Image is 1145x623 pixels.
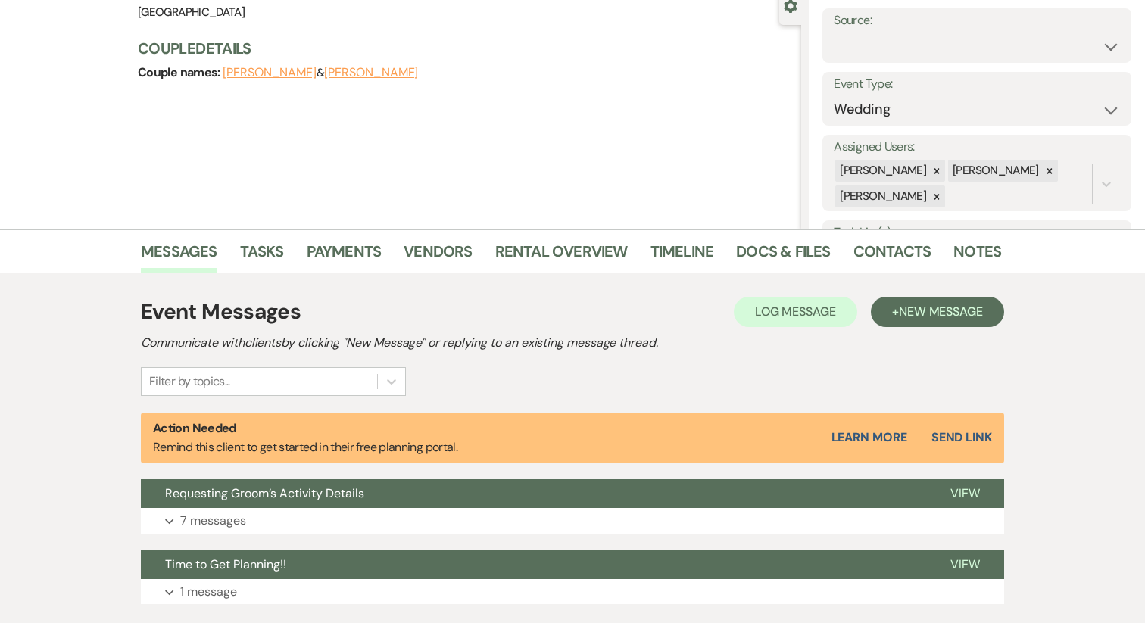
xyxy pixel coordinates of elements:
[948,160,1041,182] div: [PERSON_NAME]
[138,38,786,59] h3: Couple Details
[404,239,472,273] a: Vendors
[180,511,246,531] p: 7 messages
[180,582,237,602] p: 1 message
[138,64,223,80] span: Couple names:
[834,136,1120,158] label: Assigned Users:
[141,296,301,328] h1: Event Messages
[926,550,1004,579] button: View
[141,579,1004,605] button: 1 message
[153,419,457,457] p: Remind this client to get started in their free planning portal.
[835,185,928,207] div: [PERSON_NAME]
[223,65,418,80] span: &
[926,479,1004,508] button: View
[734,297,857,327] button: Log Message
[871,297,1004,327] button: +New Message
[650,239,714,273] a: Timeline
[953,239,1001,273] a: Notes
[899,304,983,319] span: New Message
[831,428,907,447] a: Learn More
[141,479,926,508] button: Requesting Groom’s Activity Details
[853,239,931,273] a: Contacts
[141,239,217,273] a: Messages
[141,550,926,579] button: Time to Get Planning!!
[240,239,284,273] a: Tasks
[495,239,628,273] a: Rental Overview
[165,556,286,572] span: Time to Get Planning!!
[736,239,830,273] a: Docs & Files
[324,67,418,79] button: [PERSON_NAME]
[755,304,836,319] span: Log Message
[223,67,317,79] button: [PERSON_NAME]
[165,485,364,501] span: Requesting Groom’s Activity Details
[307,239,382,273] a: Payments
[141,334,1004,352] h2: Communicate with clients by clicking "New Message" or replying to an existing message thread.
[835,160,928,182] div: [PERSON_NAME]
[950,485,980,501] span: View
[834,10,1120,32] label: Source:
[931,431,992,444] button: Send Link
[950,556,980,572] span: View
[834,222,1120,244] label: Task List(s):
[149,372,230,391] div: Filter by topics...
[138,5,245,20] span: [GEOGRAPHIC_DATA]
[153,420,236,436] strong: Action Needed
[141,508,1004,534] button: 7 messages
[834,73,1120,95] label: Event Type:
